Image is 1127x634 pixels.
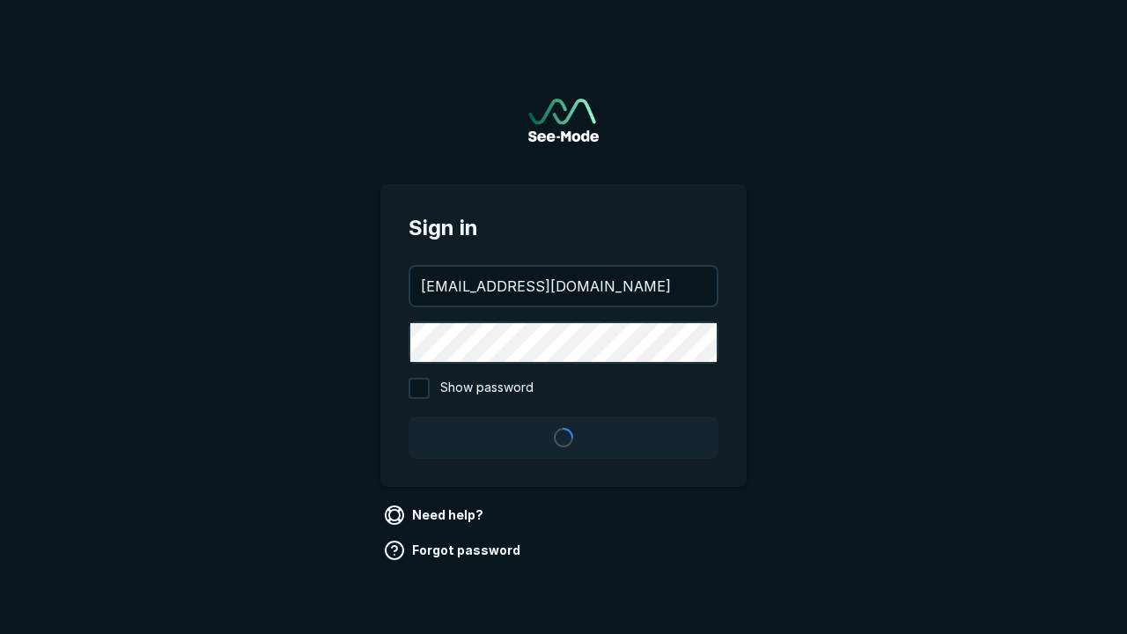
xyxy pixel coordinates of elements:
span: Sign in [409,212,718,244]
a: Forgot password [380,536,527,564]
input: your@email.com [410,267,717,306]
img: See-Mode Logo [528,99,599,142]
a: Go to sign in [528,99,599,142]
a: Need help? [380,501,490,529]
span: Show password [440,378,534,399]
